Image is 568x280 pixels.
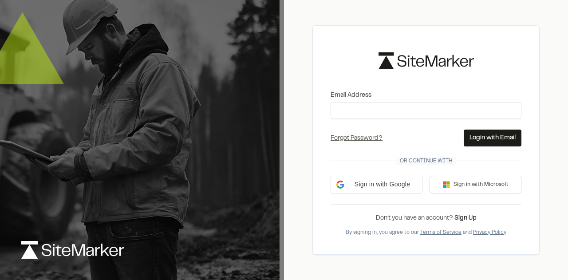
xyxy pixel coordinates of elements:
[464,130,521,146] button: Login with Email
[454,216,477,221] a: Sign Up
[420,229,461,237] button: Terms of Service
[331,229,521,237] div: By signing in, you agree to our and
[331,213,521,223] div: Don’t you have an account?
[430,176,521,193] button: Sign in with Microsoft
[331,176,422,193] div: Sign in with Google
[379,52,474,69] img: logo-black-rebrand.svg
[396,157,456,165] span: Or continue with
[331,136,383,141] a: Forgot Password?
[21,241,124,259] img: logo-white-rebrand.svg
[348,180,417,189] span: Sign in with Google
[331,91,521,100] label: Email Address
[473,229,506,237] button: Privacy Policy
